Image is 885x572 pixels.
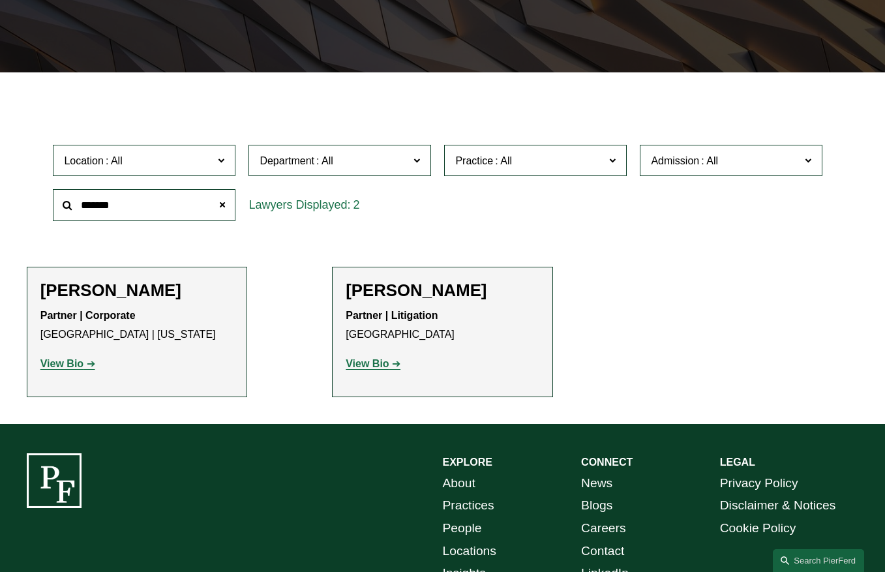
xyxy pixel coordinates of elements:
[443,540,496,563] a: Locations
[40,358,95,369] a: View Bio
[260,155,314,166] span: Department
[353,198,359,211] span: 2
[720,472,798,495] a: Privacy Policy
[455,155,493,166] span: Practice
[773,549,864,572] a: Search this site
[720,494,836,517] a: Disclaimer & Notices
[581,517,625,540] a: Careers
[443,472,475,495] a: About
[40,310,136,321] strong: Partner | Corporate
[346,280,539,301] h2: [PERSON_NAME]
[64,155,104,166] span: Location
[346,307,539,344] p: [GEOGRAPHIC_DATA]
[40,358,83,369] strong: View Bio
[40,307,234,344] p: [GEOGRAPHIC_DATA] | [US_STATE]
[651,155,699,166] span: Admission
[443,494,494,517] a: Practices
[581,472,612,495] a: News
[581,540,624,563] a: Contact
[581,494,612,517] a: Blogs
[720,457,755,468] strong: LEGAL
[720,517,796,540] a: Cookie Policy
[443,517,482,540] a: People
[443,457,492,468] strong: EXPLORE
[346,310,438,321] strong: Partner | Litigation
[346,358,389,369] strong: View Bio
[346,358,400,369] a: View Bio
[40,280,234,301] h2: [PERSON_NAME]
[581,457,633,468] strong: CONNECT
